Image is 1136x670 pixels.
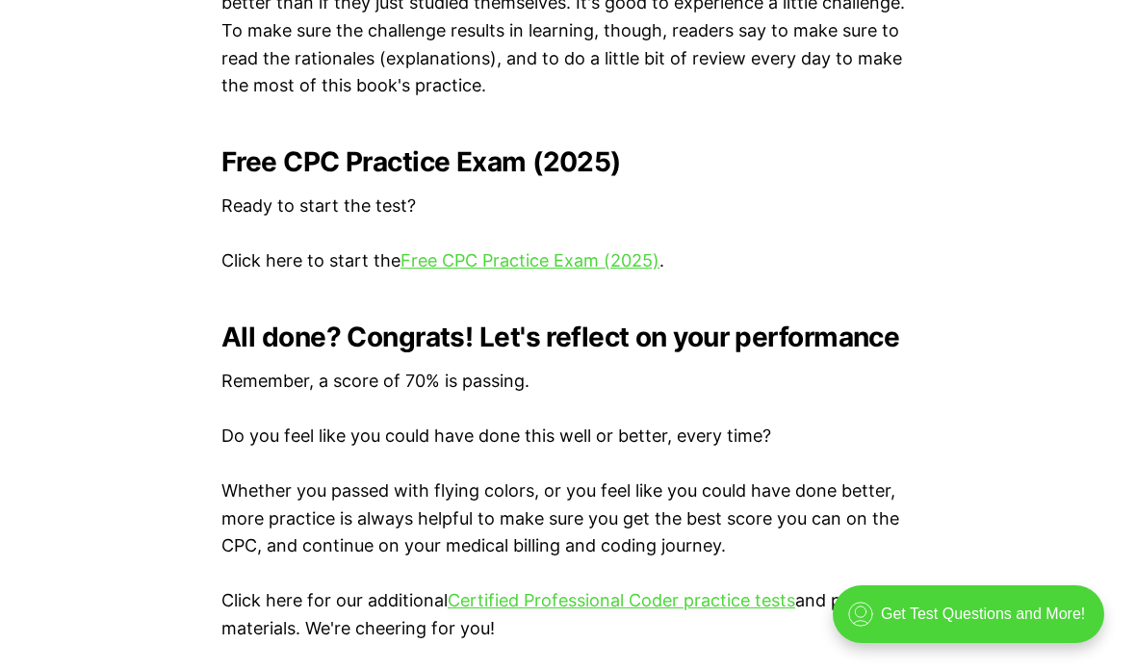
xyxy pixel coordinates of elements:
[221,146,915,177] h2: Free CPC Practice Exam (2025)
[221,193,915,220] p: Ready to start the test?
[221,368,915,396] p: Remember, a score of 70% is passing.
[448,590,795,610] a: Certified Professional Coder practice tests
[221,247,915,275] p: Click here to start the .
[816,576,1136,670] iframe: portal-trigger
[221,322,915,352] h2: All done? Congrats! Let's reflect on your performance
[221,423,915,451] p: Do you feel like you could have done this well or better, every time?
[221,587,915,643] p: Click here for our additional and practice materials. We're cheering for you!
[400,250,659,271] a: Free CPC Practice Exam (2025)
[221,477,915,560] p: Whether you passed with flying colors, or you feel like you could have done better, more practice...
